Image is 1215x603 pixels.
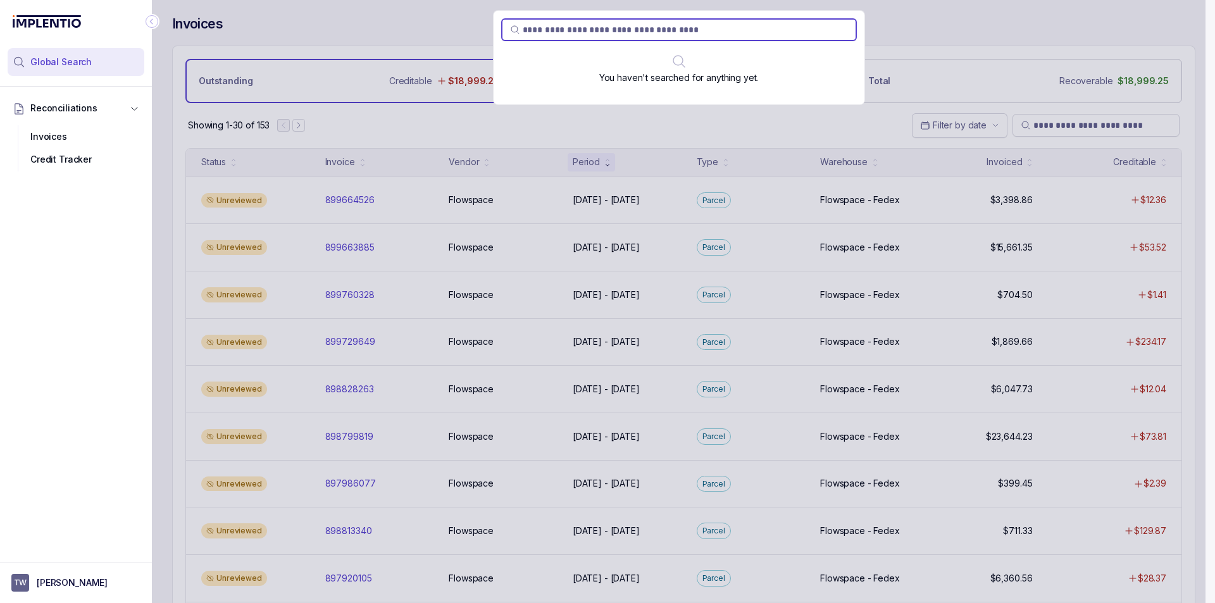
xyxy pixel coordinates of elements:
[30,102,97,115] span: Reconciliations
[30,56,92,68] span: Global Search
[599,71,759,84] p: You haven't searched for anything yet.
[11,574,29,592] span: User initials
[37,576,108,589] p: [PERSON_NAME]
[8,94,144,122] button: Reconciliations
[11,574,140,592] button: User initials[PERSON_NAME]
[8,123,144,174] div: Reconciliations
[18,148,134,171] div: Credit Tracker
[144,14,159,29] div: Collapse Icon
[18,125,134,148] div: Invoices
